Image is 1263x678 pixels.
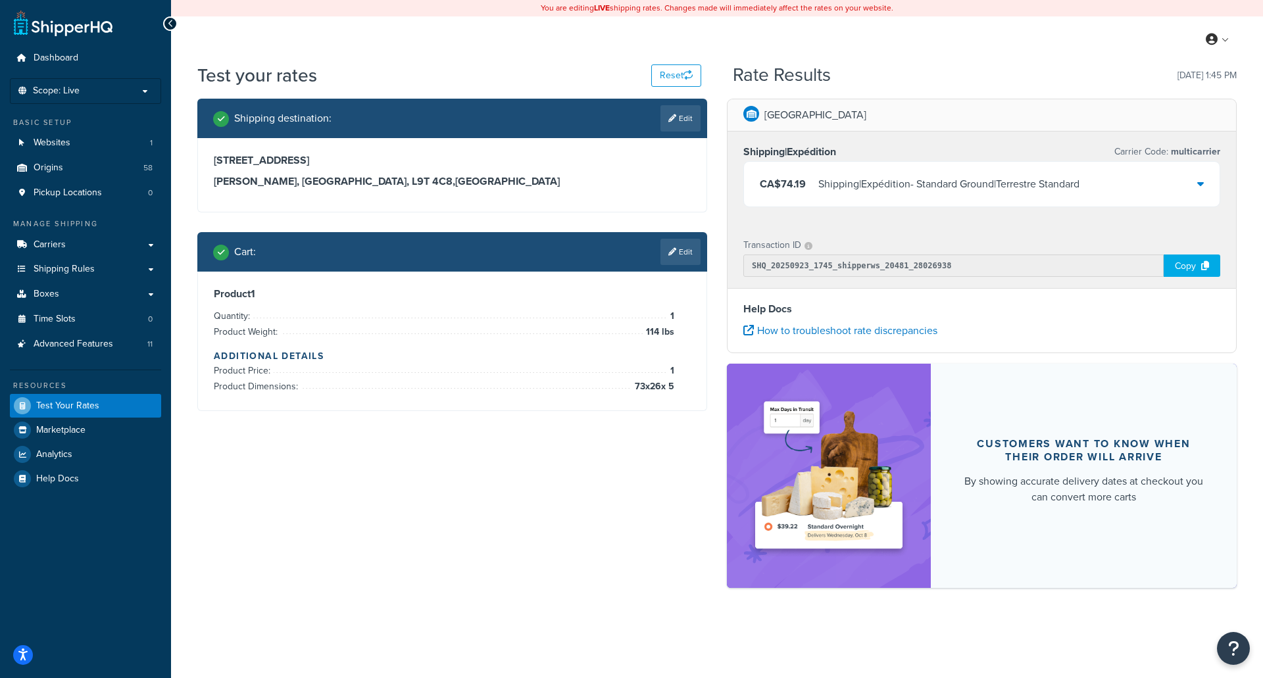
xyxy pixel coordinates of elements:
[214,309,253,323] span: Quantity:
[34,314,76,325] span: Time Slots
[733,65,831,85] h2: Rate Results
[10,257,161,281] a: Shipping Rules
[651,64,701,87] button: Reset
[743,145,836,158] h3: Shipping|Expédition
[764,106,866,124] p: [GEOGRAPHIC_DATA]
[214,349,691,363] h4: Additional Details
[10,117,161,128] div: Basic Setup
[214,154,691,167] h3: [STREET_ADDRESS]
[760,176,806,191] span: CA$74.19
[743,301,1220,317] h4: Help Docs
[1177,66,1237,85] p: [DATE] 1:45 PM
[10,233,161,257] a: Carriers
[34,53,78,64] span: Dashboard
[10,156,161,180] li: Origins
[34,187,102,199] span: Pickup Locations
[10,131,161,155] a: Websites1
[214,364,274,377] span: Product Price:
[150,137,153,149] span: 1
[34,289,59,300] span: Boxes
[818,175,1079,193] div: Shipping|Expédition - Standard Ground|Terrestre Standard
[10,156,161,180] a: Origins58
[743,236,801,254] p: Transaction ID
[10,332,161,356] li: Advanced Features
[10,282,161,306] a: Boxes
[10,131,161,155] li: Websites
[10,307,161,331] li: Time Slots
[214,379,301,393] span: Product Dimensions:
[667,363,674,379] span: 1
[214,175,691,188] h3: [PERSON_NAME], [GEOGRAPHIC_DATA], L9T 4C8 , [GEOGRAPHIC_DATA]
[143,162,153,174] span: 58
[34,339,113,350] span: Advanced Features
[594,2,610,14] b: LIVE
[36,449,72,460] span: Analytics
[197,62,317,88] h1: Test your rates
[631,379,674,395] span: 73 x 26 x 5
[34,162,63,174] span: Origins
[36,400,99,412] span: Test Your Rates
[10,181,161,205] a: Pickup Locations0
[660,239,701,265] a: Edit
[214,325,281,339] span: Product Weight:
[962,473,1205,505] div: By showing accurate delivery dates at checkout you can convert more carts
[1168,145,1220,158] span: multicarrier
[10,394,161,418] a: Test Your Rates
[148,314,153,325] span: 0
[10,332,161,356] a: Advanced Features11
[147,339,153,350] span: 11
[10,46,161,70] a: Dashboard
[36,473,79,485] span: Help Docs
[10,380,161,391] div: Resources
[1164,254,1220,277] div: Copy
[660,105,701,132] a: Edit
[34,239,66,251] span: Carriers
[10,181,161,205] li: Pickup Locations
[667,308,674,324] span: 1
[10,467,161,491] a: Help Docs
[1217,632,1250,665] button: Open Resource Center
[962,437,1205,464] div: Customers want to know when their order will arrive
[214,287,691,301] h3: Product 1
[1114,143,1220,161] p: Carrier Code:
[36,425,86,436] span: Marketplace
[643,324,674,340] span: 114 lbs
[34,137,70,149] span: Websites
[10,443,161,466] a: Analytics
[10,418,161,442] a: Marketplace
[743,323,937,338] a: How to troubleshoot rate discrepancies
[747,383,911,568] img: feature-image-ddt-36eae7f7280da8017bfb280eaccd9c446f90b1fe08728e4019434db127062ab4.png
[34,264,95,275] span: Shipping Rules
[10,218,161,230] div: Manage Shipping
[148,187,153,199] span: 0
[234,246,256,258] h2: Cart :
[10,307,161,331] a: Time Slots0
[33,85,80,97] span: Scope: Live
[234,112,332,124] h2: Shipping destination :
